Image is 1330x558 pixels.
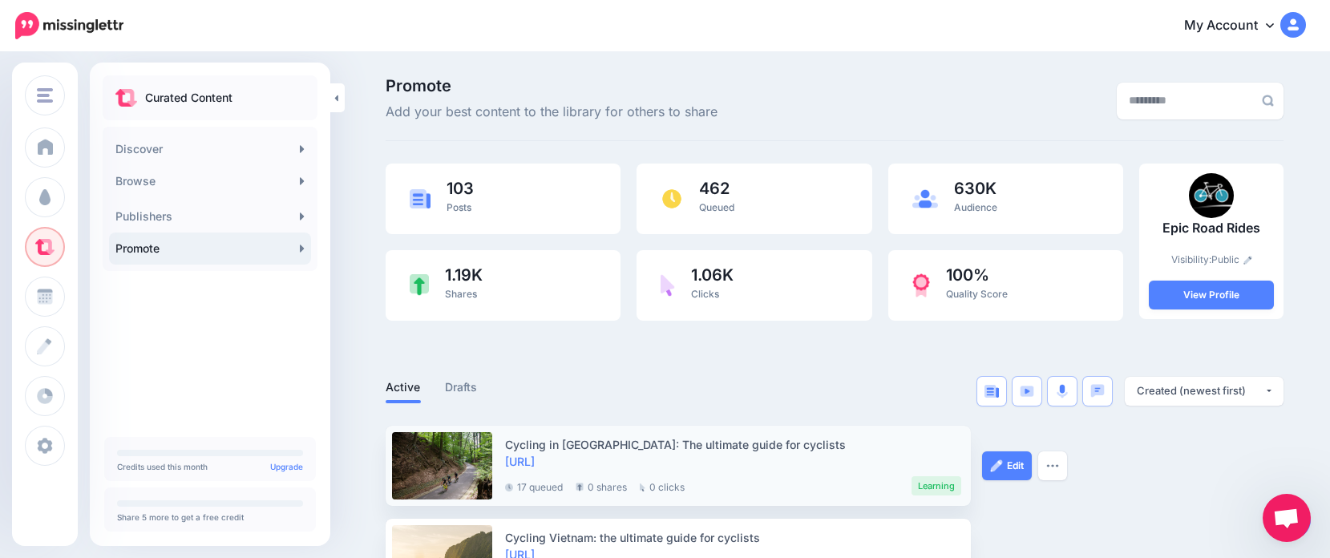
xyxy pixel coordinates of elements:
img: 24232455_1656022774460514_806361043405941070_n-bsa87931_thumb.png [1189,173,1234,218]
img: users-blue.png [912,189,938,208]
img: clock-grey-darker.png [505,483,513,491]
img: chat-square-blue.png [1090,384,1105,398]
img: menu.png [37,88,53,103]
li: 17 queued [505,476,563,495]
img: Missinglettr [15,12,123,39]
p: Epic Road Rides [1149,218,1274,239]
span: Posts [447,201,471,213]
img: article-blue.png [984,385,999,398]
img: pencil-white.png [990,459,1003,472]
span: Shares [445,288,477,300]
span: Clicks [691,288,719,300]
img: microphone.png [1057,384,1068,398]
img: clock.png [661,188,683,210]
img: video-blue.png [1020,386,1034,397]
a: View Profile [1149,281,1274,309]
img: share-green.png [410,274,429,296]
span: 103 [447,180,474,196]
div: Cycling in [GEOGRAPHIC_DATA]: The ultimate guide for cyclists [505,436,961,453]
img: pencil.png [1243,256,1252,265]
div: Created (newest first) [1137,383,1264,398]
div: Cycling Vietnam: the ultimate guide for cyclists [505,529,961,546]
img: dots.png [1046,463,1059,468]
li: 0 shares [576,476,627,495]
span: 100% [946,267,1008,283]
img: pointer-grey.png [640,483,645,491]
a: Discover [109,133,311,165]
div: Open de chat [1263,494,1311,542]
img: share-grey.png [576,483,584,491]
button: Created (newest first) [1125,377,1284,406]
img: curate.png [115,89,137,107]
span: Audience [954,201,997,213]
li: 0 clicks [640,476,685,495]
a: Promote [109,232,311,265]
img: search-grey-6.png [1262,95,1274,107]
span: Quality Score [946,288,1008,300]
a: Edit [982,451,1032,480]
a: Browse [109,165,311,197]
a: Active [386,378,421,397]
a: Public [1211,253,1252,265]
span: Queued [699,201,734,213]
a: Publishers [109,200,311,232]
a: [URL] [505,455,535,468]
span: 630K [954,180,997,196]
span: Promote [386,78,718,94]
img: pointer-purple.png [661,274,675,297]
li: Learning [912,476,961,495]
img: article-blue.png [410,189,431,208]
span: 1.06K [691,267,734,283]
p: Visibility: [1149,252,1274,268]
span: 1.19K [445,267,483,283]
img: prize-red.png [912,273,930,297]
span: 462 [699,180,734,196]
a: Drafts [445,378,478,397]
a: My Account [1168,6,1306,46]
p: Curated Content [145,88,232,107]
span: Add your best content to the library for others to share [386,102,718,123]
